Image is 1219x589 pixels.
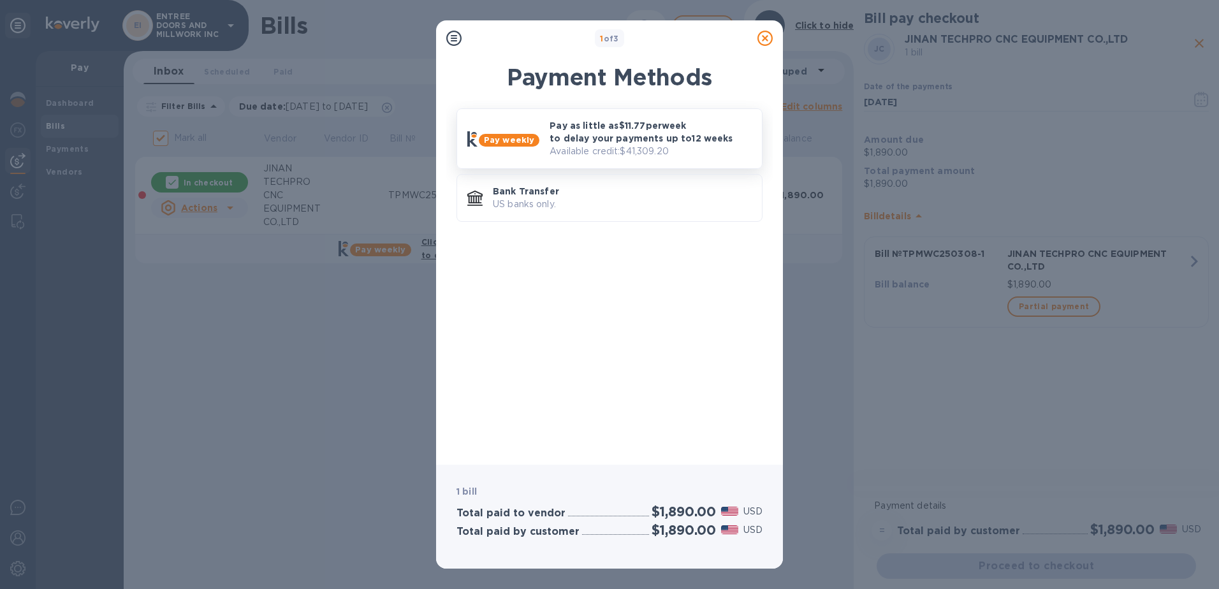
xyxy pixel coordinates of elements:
h2: $1,890.00 [652,504,716,520]
h3: Total paid to vendor [456,507,566,520]
img: USD [721,507,738,516]
b: of 3 [600,34,619,43]
span: 1 [600,34,603,43]
p: USD [743,523,763,537]
p: US banks only. [493,198,752,211]
h3: Total paid by customer [456,526,580,538]
p: Pay as little as $11.77 per week to delay your payments up to 12 weeks [550,119,752,145]
p: USD [743,505,763,518]
h2: $1,890.00 [652,522,716,538]
b: 1 bill [456,486,477,497]
p: Bank Transfer [493,185,752,198]
img: USD [721,525,738,534]
h1: Payment Methods [456,64,763,91]
b: Pay weekly [484,135,534,145]
p: Available credit: $41,309.20 [550,145,752,158]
